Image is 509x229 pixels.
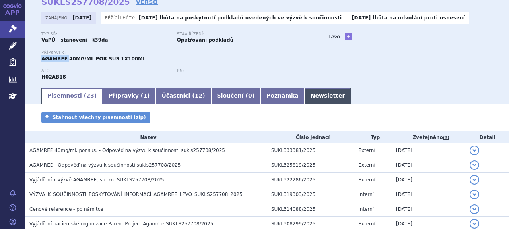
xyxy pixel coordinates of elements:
[470,146,479,155] button: detail
[41,112,150,123] a: Stáhnout všechny písemnosti (zip)
[177,69,305,73] p: RS:
[25,131,267,143] th: Název
[177,74,179,80] strong: -
[358,221,375,227] span: Externí
[470,190,479,199] button: detail
[52,115,146,120] span: Stáhnout všechny písemnosti (zip)
[392,187,466,202] td: [DATE]
[29,192,243,197] span: VÝZVA_K_SOUČINNOSTI_POSKYTOVÁNÍ_INFORMACÍ_AGAMREE_LPVO_SUKLS257708_2025
[470,204,479,214] button: detail
[358,192,374,197] span: Interní
[392,202,466,217] td: [DATE]
[305,88,351,104] a: Newsletter
[29,221,213,227] span: Vyjádření pacientské organizace Parent Project Agamree SUKLS257708/2025
[470,160,479,170] button: detail
[354,131,392,143] th: Typ
[267,202,354,217] td: SUKL314088/2025
[41,37,108,43] strong: VaPÚ - stanovení - §39da
[29,177,164,183] span: Vyjádření k výzvě AGAMREE, sp. zn. SUKLS257708/2025
[345,33,352,40] a: +
[358,148,375,153] span: Externí
[267,158,354,173] td: SUKL325819/2025
[29,148,225,153] span: AGAMREE 40mg/ml, por.sus. - Odpověď na výzvu k součinnosti sukls257708/2025
[41,88,103,104] a: Písemnosti (23)
[41,50,313,55] p: Přípravek:
[267,173,354,187] td: SUKL322286/2025
[105,15,137,21] span: Běžící lhůty:
[195,92,202,99] span: 12
[373,15,465,21] a: lhůta na odvolání proti usnesení
[29,206,103,212] span: Cenové reference - po námitce
[352,15,371,21] strong: [DATE]
[260,88,305,104] a: Poznámka
[443,135,449,140] abbr: (?)
[392,131,466,143] th: Zveřejněno
[139,15,158,21] strong: [DATE]
[466,131,509,143] th: Detail
[41,74,66,80] strong: VAMOROLON
[358,177,375,183] span: Externí
[267,187,354,202] td: SUKL319303/2025
[358,162,375,168] span: Externí
[73,15,92,21] strong: [DATE]
[160,15,342,21] a: lhůta na poskytnutí podkladů uvedených ve výzvě k součinnosti
[267,143,354,158] td: SUKL333381/2025
[177,37,233,43] strong: Opatřování podkladů
[328,32,341,41] h3: Tagy
[143,92,147,99] span: 1
[470,219,479,229] button: detail
[86,92,94,99] span: 23
[155,88,211,104] a: Účastníci (12)
[470,175,479,185] button: detail
[41,32,169,37] p: Typ SŘ:
[103,88,155,104] a: Přípravky (1)
[139,15,342,21] p: -
[211,88,260,104] a: Sloučení (0)
[267,131,354,143] th: Číslo jednací
[392,143,466,158] td: [DATE]
[392,173,466,187] td: [DATE]
[352,15,465,21] p: -
[248,92,252,99] span: 0
[177,32,305,37] p: Stav řízení:
[41,69,169,73] p: ATC:
[45,15,70,21] span: Zahájeno:
[41,56,146,62] span: AGAMREE 40MG/ML POR SUS 1X100ML
[358,206,374,212] span: Interní
[29,162,181,168] span: AGAMREE - Odpověď na výzvu k součinnosti sukls257708/2025
[392,158,466,173] td: [DATE]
